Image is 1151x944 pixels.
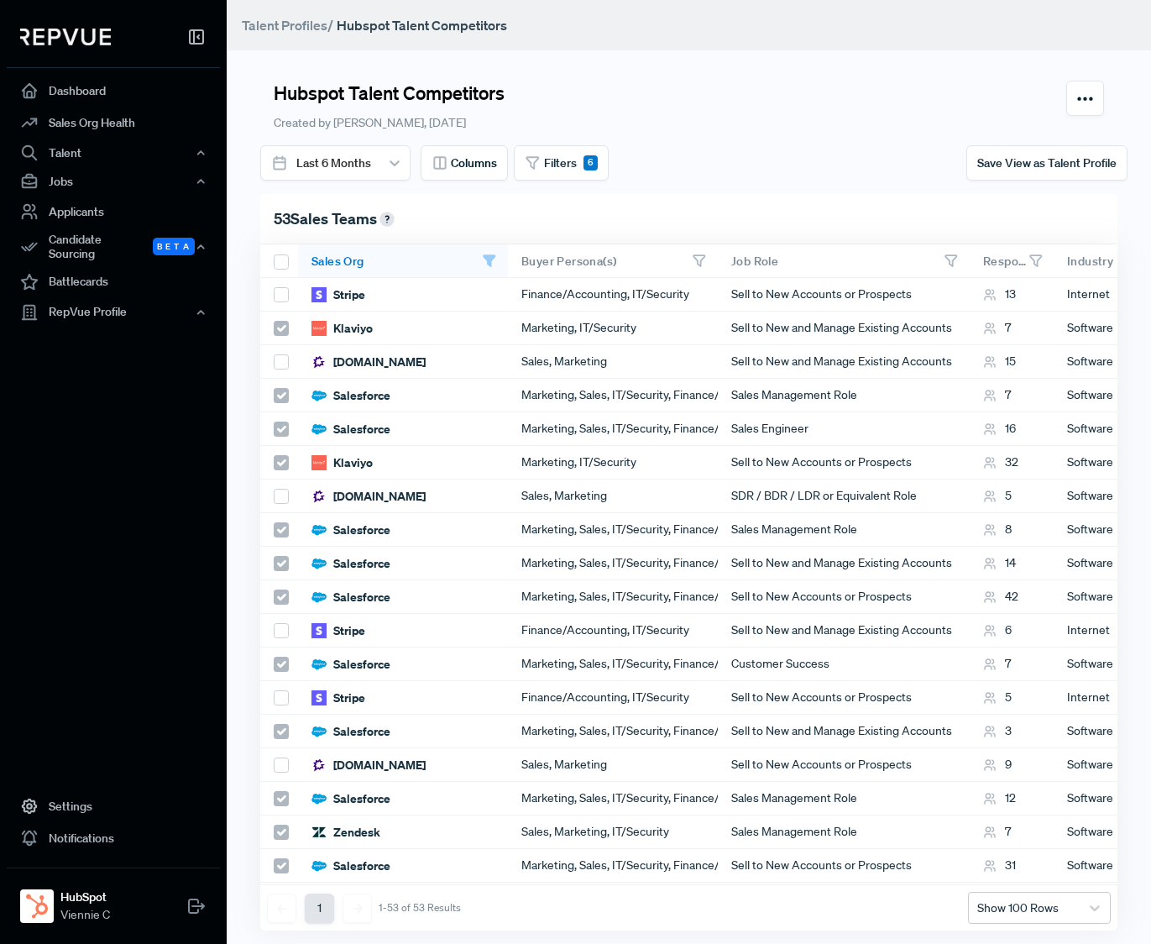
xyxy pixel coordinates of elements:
div: 7 [983,823,1011,841]
button: Talent [7,139,220,167]
div: 8 [983,521,1012,538]
div: Sell to New and Manage Existing Accounts [718,345,970,379]
div: 1-53 of 53 Results [379,902,461,914]
div: Sell to New Accounts or Prospects [718,278,970,312]
img: Klaviyo [311,321,327,336]
div: Klaviyo [311,454,373,471]
button: Save View as Talent Profile [966,145,1127,181]
span: Columns [451,155,497,172]
div: Sell to New Accounts or Prospects [718,883,970,916]
img: Gong.io [311,758,327,773]
div: Jobs [7,167,220,196]
img: Salesforce [311,388,327,403]
span: Industry [1067,254,1113,269]
div: Sales, Marketing [508,345,718,379]
div: Sell to New Accounts or Prospects [718,580,970,614]
img: Salesforce [311,422,327,437]
div: Marketing, Sales, IT/Security, Finance/Accounting [508,379,718,412]
div: 5 [983,689,1012,706]
img: Stripe [311,287,327,302]
nav: pagination [267,894,461,923]
div: Salesforce [311,589,390,606]
span: Beta [153,238,195,255]
div: Sales, Marketing [508,748,718,782]
a: Sales Org Health [7,107,220,139]
span: Created by [PERSON_NAME], [DATE] [274,115,466,130]
div: Marketing, Sales, IT/Security, Finance/Accounting [508,782,718,816]
span: / [327,17,333,34]
img: Salesforce [311,657,327,672]
img: Salesforce [311,522,327,538]
a: Settings [7,790,220,822]
img: Gong.io [311,354,327,370]
img: RepVue [20,29,111,45]
div: 5 [983,487,1012,505]
div: 6 [983,621,1012,639]
div: Sell to New and Manage Existing Accounts [718,547,970,580]
img: Zendesk [311,825,327,840]
div: Sell to New Accounts or Prospects [718,446,970,480]
div: 31 [983,857,1016,874]
div: Sales, Marketing, IT/Security [508,816,718,849]
div: Toggle SortBy [970,244,1054,278]
button: RepVue Profile [7,298,220,327]
div: Sell to New and Manage Existing Accounts [718,715,970,748]
span: Talent Profiles [242,17,327,34]
div: Finance/Accounting, IT/Security [508,278,718,312]
button: 1 [305,894,334,923]
img: HubSpot [24,893,50,920]
button: Filters6 [514,145,609,181]
div: Stripe [311,690,365,706]
div: Sales, Marketing [508,480,718,513]
div: Toggle SortBy [298,244,508,278]
div: Finance/Accounting, IT/Security [508,614,718,648]
div: Marketing, Sales, IT/Security, Finance/Accounting [508,849,718,883]
img: Salesforce [311,791,327,806]
div: Sell to New Accounts or Prospects [718,748,970,782]
img: Gong.io [311,489,327,504]
div: Salesforce [311,387,390,404]
a: Applicants [7,196,220,228]
div: Toggle SortBy [718,244,970,278]
span: Filters [544,155,577,172]
div: Finance/Accounting, IT/Security [508,681,718,715]
div: [DOMAIN_NAME] [311,757,426,774]
a: Notifications [7,822,220,854]
div: 32 [983,454,1018,471]
div: Salesforce [311,857,390,874]
div: 42 [983,588,1018,606]
img: Klaviyo [311,455,327,470]
span: Sales Org [311,254,364,269]
div: 13 [983,286,1016,303]
div: 16 [983,420,1016,438]
div: Salesforce [311,656,390,673]
div: Marketing, Sales, IT/Security, Finance/Accounting [508,547,718,580]
div: Marketing, Sales, IT/Security, Finance/Accounting [508,580,718,614]
div: 7 [983,655,1011,673]
div: Salesforce [311,790,390,807]
div: Marketing, Sales, IT/Security, Finance/Accounting [508,412,718,446]
div: Zendesk [311,824,380,841]
div: 15 [983,353,1016,370]
a: Battlecards [7,266,220,298]
span: Job Role [731,254,778,269]
div: Marketing, Sales, IT/Security, Finance/Accounting [508,715,718,748]
img: Salesforce [311,858,327,873]
button: Candidate Sourcing Beta [7,228,220,266]
div: Candidate Sourcing [7,228,220,266]
div: 9 [983,756,1012,774]
div: 7 [983,386,1011,404]
a: Dashboard [7,75,220,107]
div: 53 Sales Teams [260,194,1117,244]
span: Buyer Persona(s) [521,254,616,269]
div: [DOMAIN_NAME] [311,488,426,505]
button: Previous [267,894,296,923]
div: Sell to New and Manage Existing Accounts [718,312,970,345]
strong: Hubspot Talent Competitors [337,17,507,34]
div: [DOMAIN_NAME] [311,354,426,370]
div: Salesforce [311,421,390,438]
div: 14 [983,554,1016,572]
img: Salesforce [311,590,327,605]
div: Salesforce [311,522,390,538]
